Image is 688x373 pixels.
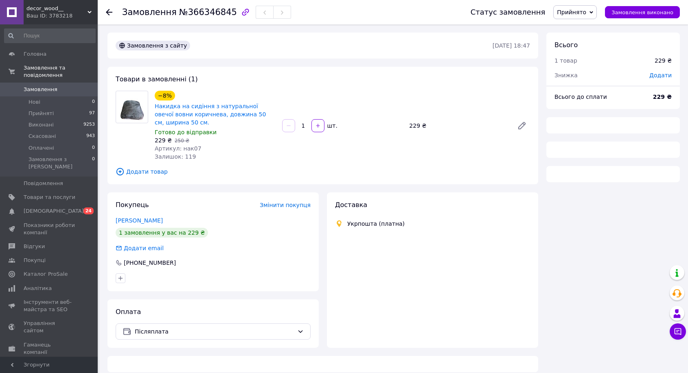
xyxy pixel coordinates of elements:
[260,202,311,208] span: Змінити покупця
[557,9,586,15] span: Прийнято
[24,222,75,236] span: Показники роботи компанії
[116,41,190,50] div: Замовлення з сайту
[26,12,98,20] div: Ваш ID: 3783218
[24,285,52,292] span: Аналітика
[116,308,141,316] span: Оплата
[605,6,680,18] button: Замовлення виконано
[4,28,96,43] input: Пошук
[24,299,75,313] span: Інструменти веб-майстра та SEO
[155,153,196,160] span: Залишок: 119
[116,75,198,83] span: Товари в замовленні (1)
[28,98,40,106] span: Нові
[89,110,95,117] span: 97
[123,259,177,267] div: [PHONE_NUMBER]
[155,145,202,152] span: Артикул: нак07
[649,72,672,79] span: Додати
[92,156,95,170] span: 0
[175,138,189,144] span: 250 ₴
[155,103,266,126] a: Накидка на сидіння з натуральної овечої вовни коричнева, довжина 50 см, ширина 50 см.
[28,156,92,170] span: Замовлення з [PERSON_NAME]
[116,228,208,238] div: 1 замовлення у вас на 229 ₴
[106,8,112,16] div: Повернутися назад
[611,9,673,15] span: Замовлення виконано
[28,121,54,129] span: Виконані
[28,133,56,140] span: Скасовані
[24,86,57,93] span: Замовлення
[123,244,164,252] div: Додати email
[28,144,54,152] span: Оплачені
[325,122,338,130] div: шт.
[155,137,172,144] span: 229 ₴
[92,98,95,106] span: 0
[406,120,511,131] div: 229 ₴
[26,5,88,12] span: decor_wood__
[155,129,217,135] span: Готово до відправки
[554,72,578,79] span: Знижка
[115,244,164,252] div: Додати email
[86,133,95,140] span: 943
[554,57,577,64] span: 1 товар
[471,8,546,16] div: Статус замовлення
[24,270,68,278] span: Каталог ProSale
[24,180,63,187] span: Повідомлення
[116,167,530,176] span: Додати товар
[179,7,237,17] span: №366346845
[135,327,294,336] span: Післяплата
[116,217,163,224] a: [PERSON_NAME]
[120,91,144,123] img: Накидка на сидіння з натуральної овечої вовни коричнева, довжина 50 см, ширина 50 см.
[122,7,177,17] span: Замовлення
[24,50,46,58] span: Головна
[24,341,75,356] span: Гаманець компанії
[24,320,75,334] span: Управління сайтом
[116,201,149,209] span: Покупець
[554,94,607,100] span: Всього до сплати
[655,57,672,65] div: 229 ₴
[345,220,407,228] div: Укрпошта (платна)
[155,91,175,100] div: −8%
[92,144,95,152] span: 0
[653,94,672,100] b: 229 ₴
[24,257,46,264] span: Покупці
[493,42,530,49] time: [DATE] 18:47
[335,201,367,209] span: Доставка
[83,207,94,214] span: 24
[24,64,98,79] span: Замовлення та повідомлення
[554,41,578,49] span: Всього
[24,207,84,215] span: [DEMOGRAPHIC_DATA]
[514,118,530,134] a: Редагувати
[670,323,686,340] button: Чат з покупцем
[24,194,75,201] span: Товари та послуги
[28,110,54,117] span: Прийняті
[24,243,45,250] span: Відгуки
[83,121,95,129] span: 9253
